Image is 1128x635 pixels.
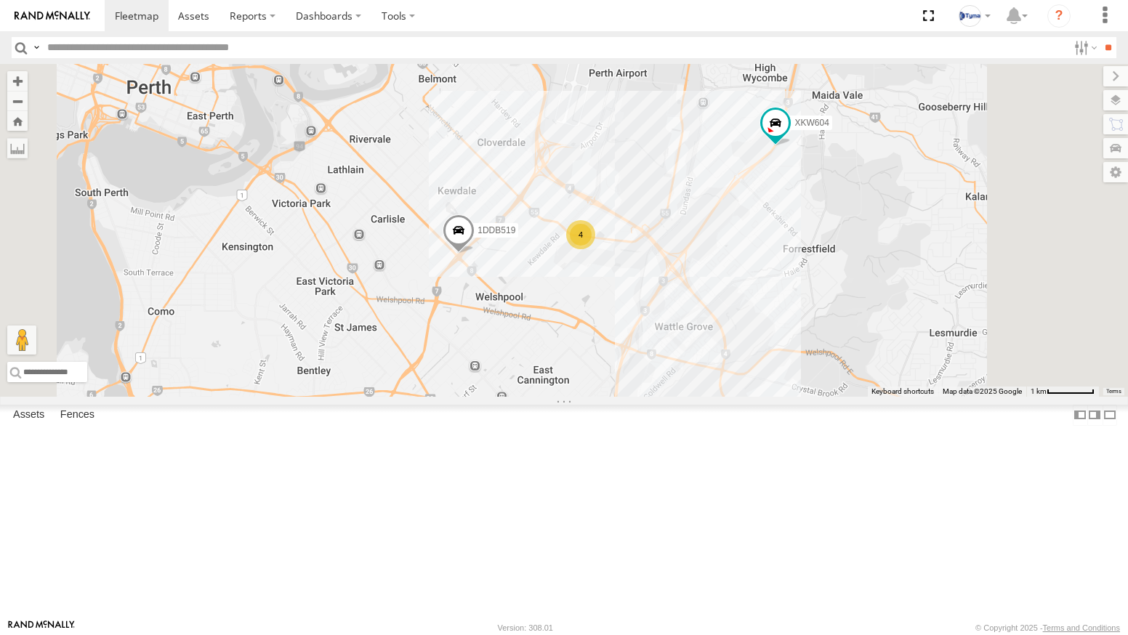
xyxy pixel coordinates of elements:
label: Hide Summary Table [1103,405,1117,426]
button: Drag Pegman onto the map to open Street View [7,325,36,355]
label: Measure [7,138,28,158]
label: Search Query [31,37,42,58]
div: Version: 308.01 [498,623,553,632]
a: Terms (opens in new tab) [1106,389,1121,395]
div: 4 [566,220,595,249]
button: Keyboard shortcuts [871,387,934,397]
label: Fences [53,405,102,425]
a: Visit our Website [8,620,75,635]
div: Gray Wiltshire [954,5,996,27]
label: Dock Summary Table to the Right [1087,405,1102,426]
div: © Copyright 2025 - [975,623,1120,632]
button: Zoom out [7,91,28,111]
button: Zoom Home [7,111,28,131]
label: Search Filter Options [1068,37,1100,58]
img: rand-logo.svg [15,11,90,21]
span: 1DDB519 [478,226,515,236]
span: Map data ©2025 Google [943,387,1022,395]
button: Zoom in [7,71,28,91]
span: XKW604 [794,118,829,128]
button: Map scale: 1 km per 62 pixels [1026,387,1099,397]
label: Assets [6,405,52,425]
i: ? [1047,4,1071,28]
label: Map Settings [1103,162,1128,182]
label: Dock Summary Table to the Left [1073,405,1087,426]
span: 1 km [1031,387,1047,395]
a: Terms and Conditions [1043,623,1120,632]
